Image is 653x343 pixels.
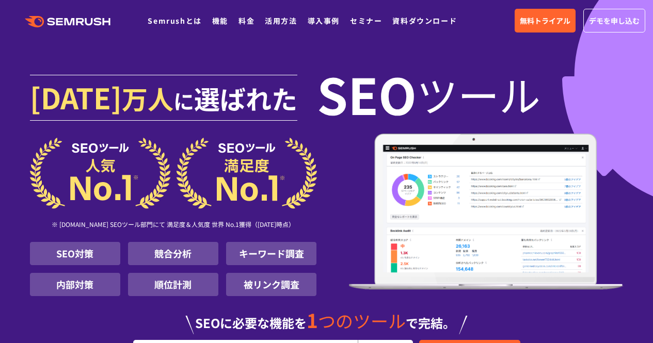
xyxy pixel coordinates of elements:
li: キーワード調査 [226,242,316,265]
span: に [173,86,194,116]
div: SEOに必要な機能を [30,300,624,334]
li: 内部対策 [30,273,120,296]
li: 競合分析 [128,242,218,265]
a: 料金 [238,15,254,26]
a: Semrushとは [148,15,201,26]
a: デモを申し込む [583,9,645,32]
span: [DATE] [30,76,122,118]
span: ツール [417,73,540,115]
span: SEO [317,73,417,115]
span: デモを申し込む [589,15,640,26]
a: 無料トライアル [515,9,576,32]
a: 導入事例 [308,15,340,26]
span: 万人 [122,79,173,117]
span: つのツール [318,308,406,333]
a: 機能 [212,15,228,26]
a: 資料ダウンロード [392,15,457,26]
span: 選ばれた [194,79,297,117]
a: セミナー [350,15,382,26]
a: 活用方法 [265,15,297,26]
span: 無料トライアル [520,15,570,26]
li: 被リンク調査 [226,273,316,296]
span: で完結。 [406,314,455,332]
li: 順位計測 [128,273,218,296]
li: SEO対策 [30,242,120,265]
span: 1 [307,306,318,334]
div: ※ [DOMAIN_NAME] SEOツール部門にて 満足度＆人気度 世界 No.1獲得（[DATE]時点） [30,209,317,242]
